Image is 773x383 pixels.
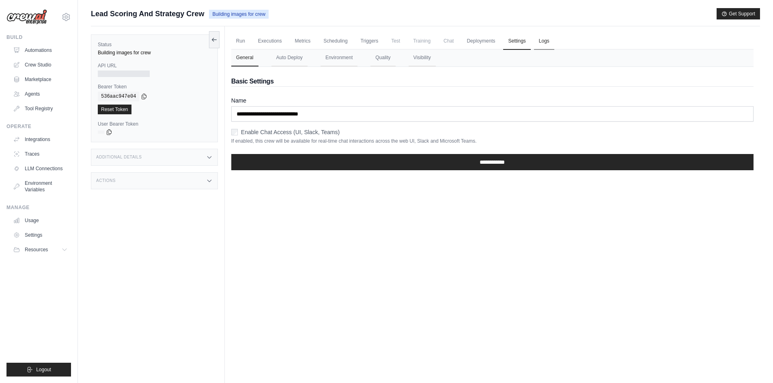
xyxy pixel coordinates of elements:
[10,243,71,256] button: Resources
[6,123,71,130] div: Operate
[534,33,554,50] a: Logs
[439,33,459,49] span: Chat is not available until the deployment is complete
[96,155,142,160] h3: Additional Details
[10,88,71,101] a: Agents
[717,8,760,19] button: Get Support
[6,34,71,41] div: Build
[98,121,211,127] label: User Bearer Token
[503,33,530,50] a: Settings
[10,44,71,57] a: Automations
[319,33,352,50] a: Scheduling
[96,178,116,183] h3: Actions
[271,49,308,66] button: Auto Deploy
[290,33,316,50] a: Metrics
[10,73,71,86] a: Marketplace
[462,33,500,50] a: Deployments
[6,204,71,211] div: Manage
[231,33,250,50] a: Run
[10,177,71,196] a: Environment Variables
[98,62,211,69] label: API URL
[10,58,71,71] a: Crew Studio
[10,148,71,160] a: Traces
[98,92,139,101] code: 536aac947e04
[10,133,71,146] a: Integrations
[98,49,211,56] div: Building images for crew
[253,33,287,50] a: Executions
[732,344,773,383] iframe: Chat Widget
[98,41,211,48] label: Status
[370,49,395,66] button: Quality
[356,33,383,50] a: Triggers
[231,49,258,66] button: General
[321,49,357,66] button: Environment
[10,102,71,115] a: Tool Registry
[98,83,211,90] label: Bearer Token
[209,10,269,19] span: Building images for crew
[241,128,340,136] label: Enable Chat Access (UI, Slack, Teams)
[10,162,71,175] a: LLM Connections
[409,49,436,66] button: Visibility
[10,214,71,227] a: Usage
[10,229,71,242] a: Settings
[408,33,435,49] span: Training is not available until the deployment is complete
[98,105,131,114] a: Reset Token
[231,77,754,86] h2: Basic Settings
[6,363,71,377] button: Logout
[25,246,48,253] span: Resources
[386,33,405,49] span: Test
[231,49,754,66] nav: Tabs
[6,9,47,25] img: Logo
[91,8,204,19] span: Lead Scoring And Strategy Crew
[231,138,754,144] p: If enabled, this crew will be available for real-time chat interactions across the web UI, Slack ...
[231,96,754,105] label: Name
[36,366,51,373] span: Logout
